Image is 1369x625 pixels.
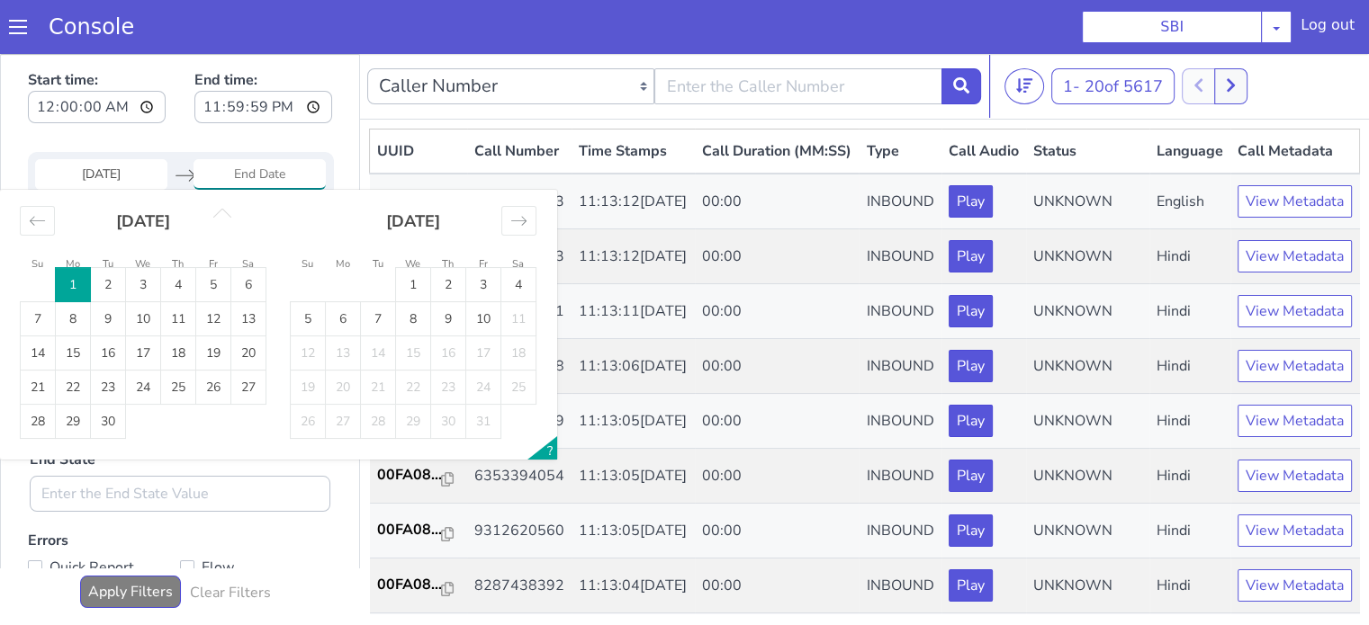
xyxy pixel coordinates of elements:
td: UNKNOWN [1026,120,1148,175]
td: Choose Thursday, September 4, 2025 as your check-out date. It’s available. [161,214,196,248]
td: Hindi [1149,230,1230,285]
td: 11:13:04[DATE] [572,559,694,614]
td: Choose Tuesday, September 9, 2025 as your check-out date. It’s available. [91,248,126,282]
label: Quick Report [28,501,180,526]
button: View Metadata [1238,186,1352,219]
td: Selected as start date. Monday, September 1, 2025 [56,214,91,248]
td: 11:13:04[DATE] [572,504,694,559]
td: 11:13:11[DATE] [572,230,694,285]
input: End Date [194,105,326,136]
td: Not available. Wednesday, October 22, 2025 [396,317,431,351]
button: Open the keyboard shortcuts panel. [527,382,557,406]
td: Not available. Thursday, October 23, 2025 [431,317,466,351]
td: UNKNOWN [1026,230,1148,285]
td: Choose Wednesday, September 3, 2025 as your check-out date. It’s available. [126,214,161,248]
td: Choose Monday, October 6, 2025 as your check-out date. It’s available. [326,248,361,282]
td: Choose Tuesday, September 2, 2025 as your check-out date. It’s available. [91,214,126,248]
td: Choose Monday, September 8, 2025 as your check-out date. It’s available. [56,248,91,282]
td: UNKNOWN [1026,285,1148,340]
button: View Metadata [1238,131,1352,164]
td: Choose Sunday, September 14, 2025 as your check-out date. It’s available. [21,282,56,317]
td: Choose Friday, October 10, 2025 as your check-out date. It’s available. [466,248,501,282]
input: Start Date [35,105,167,136]
td: INBOUND [859,559,941,614]
small: Su [302,203,313,217]
td: 9312620560 [467,450,572,504]
p: 00FA08... [377,410,442,432]
td: Choose Monday, September 15, 2025 as your check-out date. It’s available. [56,282,91,317]
td: Choose Friday, September 12, 2025 as your check-out date. It’s available. [196,248,231,282]
button: Play [949,241,993,273]
td: Choose Tuesday, September 23, 2025 as your check-out date. It’s available. [91,317,126,351]
button: SBI [1089,22,1270,58]
td: Not available. Monday, October 13, 2025 [326,282,361,317]
td: Not available. Monday, October 27, 2025 [326,351,361,385]
td: INBOUND [859,340,941,395]
th: Call Duration (MM:SS) [695,76,860,121]
small: Mo [336,203,350,217]
td: Not available. Wednesday, October 29, 2025 [396,351,431,385]
td: English [1149,120,1230,175]
td: Hindi [1149,175,1230,230]
td: Choose Tuesday, September 16, 2025 as your check-out date. It’s available. [91,282,126,317]
label: Flow [180,501,332,526]
th: Call Metadata [1230,76,1360,121]
td: Hindi [1149,340,1230,395]
td: Choose Friday, September 5, 2025 as your check-out date. It’s available. [196,214,231,248]
div: Move backward to switch to the previous month. [20,152,55,182]
td: Not available. Thursday, October 30, 2025 [431,351,466,385]
th: Call Audio [941,76,1026,121]
a: 00FA08... [377,465,460,487]
td: 8287438392 [467,504,572,559]
td: Choose Thursday, September 25, 2025 as your check-out date. It’s available. [161,317,196,351]
button: Play [949,186,993,219]
td: Choose Sunday, September 21, 2025 as your check-out date. It’s available. [21,317,56,351]
th: Time Stamps [572,76,694,121]
td: Not available. Tuesday, October 28, 2025 [361,351,396,385]
td: Choose Saturday, September 6, 2025 as your check-out date. It’s available. [231,214,266,248]
td: 6353394054 [467,395,572,450]
td: Choose Thursday, October 9, 2025 as your check-out date. It’s available. [431,248,466,282]
td: 00:00 [695,175,860,230]
td: Choose Wednesday, September 24, 2025 as your check-out date. It’s available. [126,317,161,351]
small: Su [32,203,43,217]
td: 00:00 [695,120,860,175]
small: Tu [373,203,383,217]
td: 00:00 [695,559,860,614]
td: Hindi [1149,504,1230,559]
td: UNKNOWN [1026,504,1148,559]
input: Start time: [28,37,166,69]
td: Hindi [1149,559,1230,614]
td: Not available. Thursday, October 16, 2025 [431,282,466,317]
td: Not available. Sunday, October 26, 2025 [291,351,326,385]
h6: Clear Filters [190,531,271,548]
th: Language [1149,76,1230,121]
button: View Metadata [1238,515,1352,548]
td: 00:00 [695,450,860,504]
td: Not available. Sunday, October 12, 2025 [291,282,326,317]
label: End State [30,395,95,416]
td: Choose Saturday, September 13, 2025 as your check-out date. It’s available. [231,248,266,282]
button: Play [949,406,993,438]
strong: [DATE] [116,156,170,178]
strong: [DATE] [386,156,440,178]
td: Choose Sunday, October 5, 2025 as your check-out date. It’s available. [291,248,326,282]
td: Not available. Monday, October 20, 2025 [326,317,361,351]
td: 11:13:05[DATE] [572,450,694,504]
td: INBOUND [859,120,941,175]
small: Sa [242,203,254,217]
button: Play [949,460,993,493]
td: 11:13:05[DATE] [572,395,694,450]
td: INBOUND [859,395,941,450]
th: Status [1026,76,1148,121]
td: INBOUND [859,504,941,559]
td: Choose Sunday, September 7, 2025 as your check-out date. It’s available. [21,248,56,282]
small: Th [172,203,184,217]
small: Tu [103,203,113,217]
td: INBOUND [859,230,941,285]
td: Hindi [1149,450,1230,504]
td: Choose Thursday, October 2, 2025 as your check-out date. It’s available. [431,214,466,248]
td: Not available. Saturday, October 11, 2025 [501,248,536,282]
td: Choose Monday, September 29, 2025 as your check-out date. It’s available. [56,351,91,385]
td: UNKNOWN [1026,450,1148,504]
